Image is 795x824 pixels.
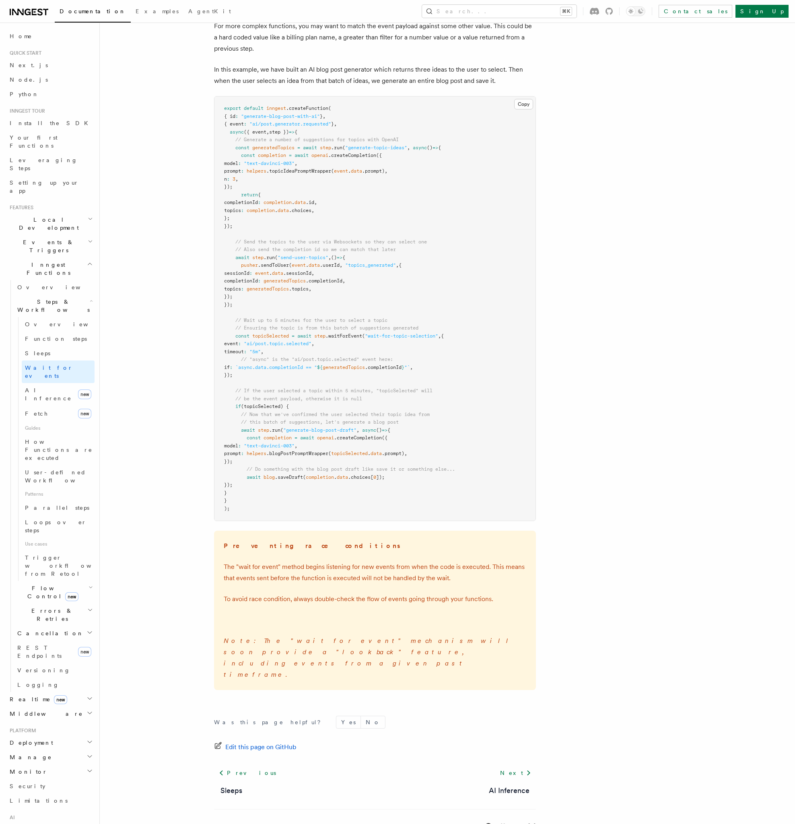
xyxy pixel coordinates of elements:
span: "send-user-topics" [278,255,328,260]
span: Loops over steps [25,519,87,534]
span: () [376,427,382,433]
span: async [362,427,376,433]
button: Deployment [6,735,95,750]
a: Leveraging Steps [6,153,95,175]
span: await [247,474,261,480]
span: helpers [247,451,266,456]
span: : [244,121,247,127]
span: // Also send the completion id so we can match that later [235,247,396,252]
span: { [342,255,345,260]
span: => [382,427,387,433]
span: { [295,129,297,135]
span: { [441,333,444,339]
span: // Wait up to 5 minutes for the user to select a topic [235,317,387,323]
span: : [238,161,241,166]
a: AI Inference [489,785,529,796]
span: => [337,255,342,260]
span: new [78,409,91,418]
span: .waitForEvent [325,333,362,339]
a: Sign Up [735,5,789,18]
span: .id [306,200,314,205]
span: .choices [289,208,311,213]
span: prompt [224,168,241,174]
a: Install the SDK [6,116,95,130]
span: Your first Functions [10,134,58,149]
span: : [258,200,261,205]
span: }); [224,294,233,299]
span: .blogPostPromptWrapper [266,451,328,456]
span: Fetch [25,410,48,417]
span: data [351,168,362,174]
span: // Do something with the blog post draft like save it or something else... [247,466,455,472]
span: "topics_generated" [345,262,396,268]
span: Next.js [10,62,48,68]
span: ({ [382,435,387,441]
span: .topics [289,286,309,292]
a: Fetchnew [22,406,95,422]
button: Cancellation [14,626,95,641]
span: } [331,121,334,127]
span: // Send the topics to the user via Websockets so they can select one [235,239,427,245]
span: step [258,427,269,433]
span: }); [224,302,233,307]
span: , [235,176,238,182]
span: Events & Triggers [6,238,88,254]
span: event [334,168,348,174]
span: // this batch of suggestions, let's generate a blog post [241,419,399,425]
span: }); [224,459,233,464]
span: Features [6,204,33,211]
button: Local Development [6,212,95,235]
span: blog [264,474,275,480]
span: Logging [17,682,59,688]
span: `async.data.completionId == " [235,365,317,370]
span: AI Inference [25,387,72,402]
span: new [54,695,67,704]
span: openai [317,435,334,441]
span: // "async" is the "ai/post.topic.selected" event here: [241,356,393,362]
div: Steps & Workflows [14,317,95,581]
a: Sleeps [22,346,95,360]
span: Flow Control [14,584,89,600]
span: { id [224,113,235,119]
span: // Ensuring the topic is from this batch of suggestions generated [235,325,418,331]
button: Errors & Retries [14,604,95,626]
div: Inngest Functions [6,280,95,692]
span: Middleware [6,710,83,718]
a: Limitations [6,793,95,808]
span: if [224,365,230,370]
span: new [65,592,78,601]
span: return [241,192,258,198]
span: export [224,105,241,111]
a: Next [495,766,536,780]
span: Errors & Retries [14,607,87,623]
button: Flow Controlnew [14,581,95,604]
span: ( [328,105,331,111]
span: , [328,255,331,260]
a: Loops over steps [22,515,95,538]
button: Middleware [6,707,95,721]
span: ( [362,333,365,339]
span: { [258,192,261,198]
span: Documentation [60,8,126,14]
span: , [323,113,325,119]
span: await [241,427,255,433]
button: Steps & Workflows [14,295,95,317]
span: ( [328,451,331,456]
span: User-defined Workflows [25,469,97,484]
span: async [230,129,244,135]
kbd: ⌘K [560,7,572,15]
span: sessionId [224,270,249,276]
button: Monitor [6,764,95,779]
span: , [334,121,337,127]
span: { [399,262,402,268]
span: await [300,435,314,441]
a: Security [6,779,95,793]
span: data [295,200,306,205]
span: default [244,105,264,111]
button: Search...⌘K [422,5,577,18]
span: { [387,427,390,433]
span: // Generate a number of suggestions for topics with OpenAI [235,137,399,142]
p: In this example, we have built an AI blog post generator which returns three ideas to the user to... [214,64,536,87]
a: Setting up your app [6,175,95,198]
span: .userId [320,262,340,268]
